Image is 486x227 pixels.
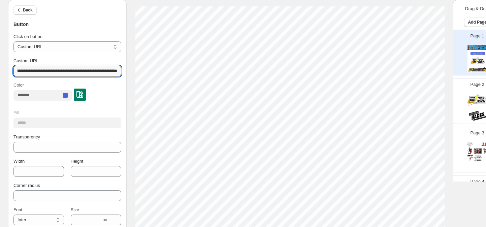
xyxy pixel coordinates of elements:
[13,22,29,27] span: Button
[13,5,37,15] button: Back
[471,130,484,136] p: Page 3
[71,207,79,212] span: Size
[471,81,484,88] p: Page 2
[76,91,83,98] img: colorPickerImg
[471,178,484,185] p: Page 4
[471,33,484,39] p: Page 1
[13,134,40,139] span: Transparency
[71,159,84,164] span: Height
[13,34,42,39] span: Click on button
[13,207,22,212] span: Font
[13,159,25,164] span: Width
[13,83,24,88] span: Color
[13,58,38,63] span: Custom URL
[102,217,107,222] span: px
[13,183,40,188] span: Corner radius
[23,7,33,13] span: Back
[13,110,19,115] span: Fill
